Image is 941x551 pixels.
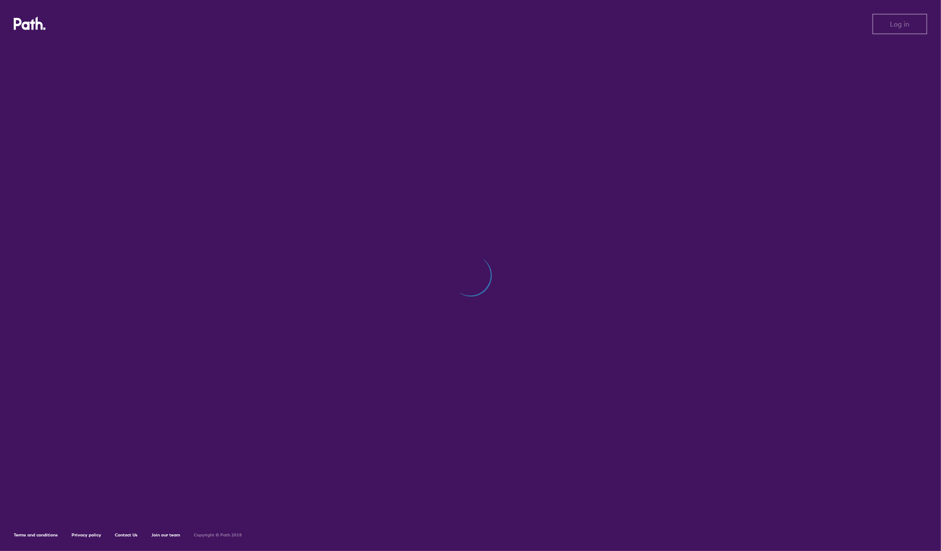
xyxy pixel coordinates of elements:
[115,532,138,538] a: Contact Us
[890,20,910,28] span: Log in
[872,14,927,34] button: Log in
[151,532,180,538] a: Join our team
[14,532,58,538] a: Terms and conditions
[194,533,242,538] h6: Copyright © Path 2018
[72,532,101,538] a: Privacy policy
